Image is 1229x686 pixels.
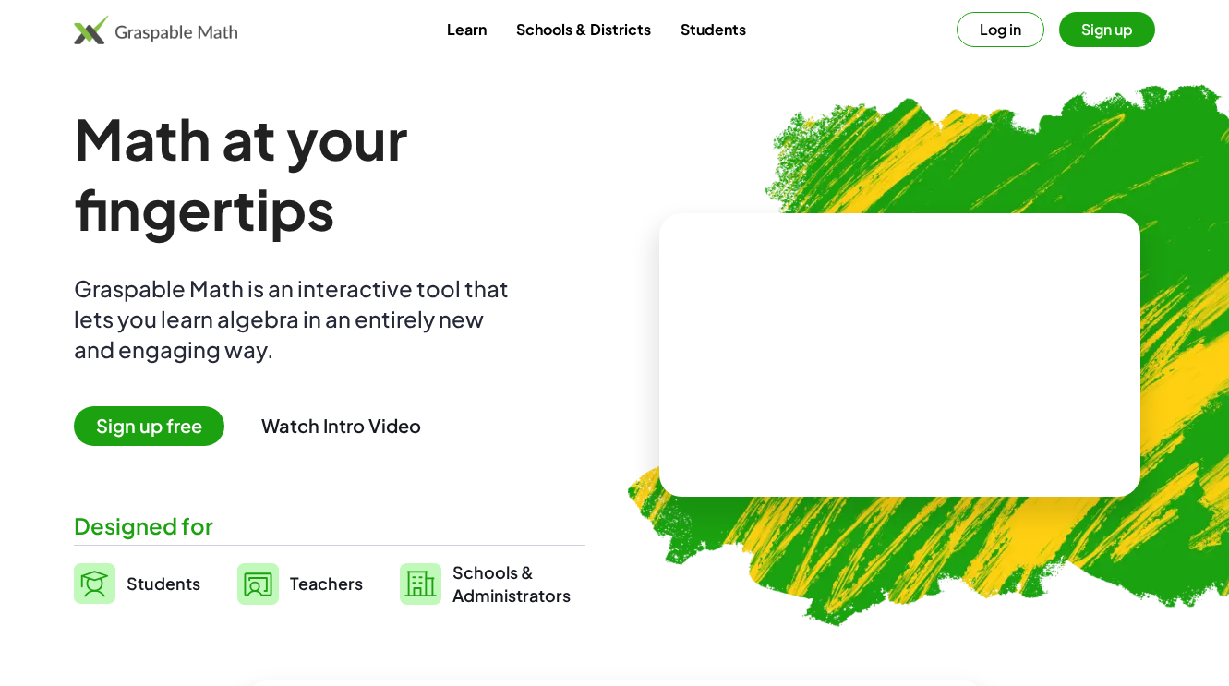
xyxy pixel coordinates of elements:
a: Schools &Administrators [400,560,571,607]
button: Watch Intro Video [261,414,421,438]
span: Schools & Administrators [452,560,571,607]
button: Sign up [1059,12,1155,47]
div: Graspable Math is an interactive tool that lets you learn algebra in an entirely new and engaging... [74,273,517,365]
video: What is this? This is dynamic math notation. Dynamic math notation plays a central role in how Gr... [761,285,1038,424]
a: Learn [432,12,501,46]
button: Log in [957,12,1044,47]
span: Sign up free [74,406,224,446]
a: Schools & Districts [501,12,666,46]
img: svg%3e [74,563,115,604]
img: svg%3e [237,563,279,605]
a: Teachers [237,560,363,607]
a: Students [666,12,761,46]
h1: Math at your fingertips [74,103,585,244]
img: svg%3e [400,563,441,605]
span: Students [127,572,200,594]
div: Designed for [74,511,585,541]
a: Students [74,560,200,607]
span: Teachers [290,572,363,594]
